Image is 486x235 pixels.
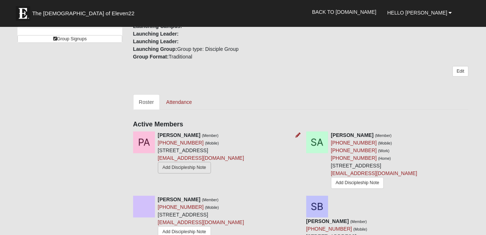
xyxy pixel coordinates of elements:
a: Add Discipleship Note [158,162,211,173]
a: [PHONE_NUMBER] [331,155,377,161]
strong: [PERSON_NAME] [158,196,200,202]
small: (Home) [378,156,391,161]
strong: Launching Group: [133,46,177,52]
strong: [PERSON_NAME] [158,132,200,138]
a: [PHONE_NUMBER] [331,140,377,146]
small: (Member) [350,219,367,224]
strong: Group Format: [133,54,169,60]
a: Hello [PERSON_NAME] [382,4,458,22]
a: [EMAIL_ADDRESS][DOMAIN_NAME] [331,170,417,176]
a: Roster [133,94,160,110]
a: [PHONE_NUMBER] [158,204,204,210]
img: Eleven22 logo [16,6,30,21]
div: [STREET_ADDRESS] [331,131,417,190]
strong: Launching Leader: [133,39,179,44]
a: [EMAIL_ADDRESS][DOMAIN_NAME] [158,219,244,225]
a: Add Discipleship Note [331,177,384,189]
a: The [DEMOGRAPHIC_DATA] of Eleven22 [12,3,158,21]
a: [PHONE_NUMBER] [331,147,377,153]
h4: Active Members [133,121,469,129]
small: (Mobile) [205,141,219,145]
span: Hello [PERSON_NAME] [387,10,447,16]
small: (Member) [375,133,392,138]
strong: Launching Leader: [133,31,179,37]
span: The [DEMOGRAPHIC_DATA] of Eleven22 [32,10,134,17]
a: Back to [DOMAIN_NAME] [307,3,382,21]
strong: [PERSON_NAME] [306,218,349,224]
small: (Member) [202,133,219,138]
small: (Mobile) [378,141,392,145]
a: Attendance [160,94,198,110]
small: (Mobile) [205,205,219,210]
strong: [PERSON_NAME] [331,132,374,138]
div: [STREET_ADDRESS] [158,131,244,175]
a: [PHONE_NUMBER] [158,140,204,146]
a: [EMAIL_ADDRESS][DOMAIN_NAME] [158,155,244,161]
a: Edit [453,66,468,77]
small: (Work) [378,149,390,153]
small: (Member) [202,198,219,202]
a: Group Signups [17,35,122,43]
